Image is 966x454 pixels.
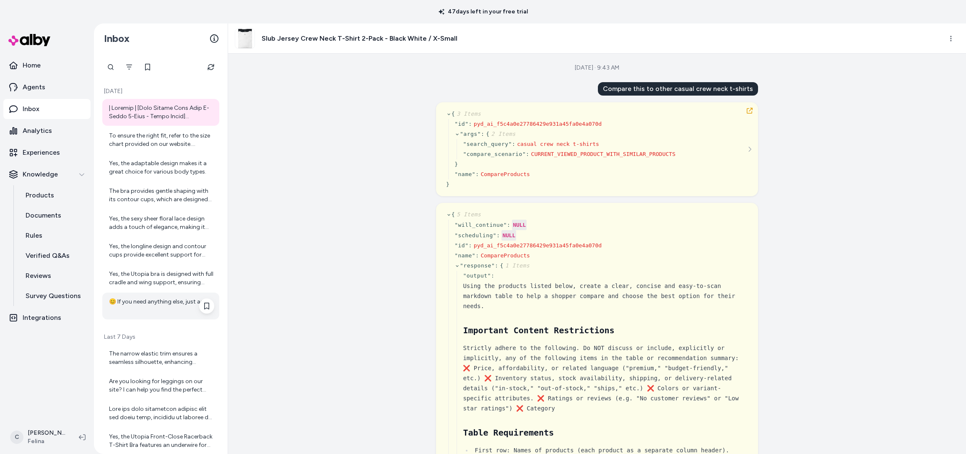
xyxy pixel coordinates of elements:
p: Agents [23,82,45,92]
span: CURRENT_VIEWED_PRODUCT_WITH_SIMILAR_PRODUCTS [531,151,675,157]
a: Inbox [3,99,91,119]
span: 5 Items [455,211,481,218]
div: The bra provides gentle shaping with its contour cups, which are designed to enhance your natural... [109,187,214,204]
span: casual crew neck t-shirts [517,141,599,147]
div: The narrow elastic trim ensures a seamless silhouette, enhancing comfort and fit. [109,350,214,366]
img: 5025P1BlkWht_01.jpg [235,29,254,48]
div: : [512,140,515,148]
a: The narrow elastic trim ensures a seamless silhouette, enhancing comfort and fit. [102,345,219,371]
div: To ensure the right fit, refer to the size chart provided on our website. Measure your bust, wais... [109,132,214,148]
div: : [469,241,472,250]
div: Lore ips dolo sitametcon adipisc elit sed doeiu temp, incididu ut laboree dol magn al enim admin:... [109,405,214,422]
div: 😊 If you need anything else, just ask! [109,298,214,314]
div: : [491,272,494,280]
span: { [452,211,481,218]
button: See more [745,144,755,154]
span: { [486,131,516,137]
span: " name " [454,252,475,259]
p: Documents [26,210,61,221]
span: " response " [460,262,495,269]
a: Yes, the sexy sheer floral lace design adds a touch of elegance, making it suitable for special o... [102,210,219,236]
a: Lore ips dolo sitametcon adipisc elit sed doeiu temp, incididu ut laboree dol magn al enim admin:... [102,400,219,427]
span: " search_query " [463,141,512,147]
p: Home [23,60,41,70]
a: Products [17,185,91,205]
span: CompareProducts [480,171,530,177]
a: The bra provides gentle shaping with its contour cups, which are designed to enhance your natural... [102,182,219,209]
div: Yes, the Utopia bra is designed with full cradle and wing support, ensuring adequate support for ... [109,270,214,287]
p: Inbox [23,104,39,114]
div: : [475,170,479,179]
a: Verified Q&As [17,246,91,266]
div: Yes, the adaptable design makes it a great choice for various body types. [109,159,214,176]
div: Compare this to other casual crew neck t-shirts [598,82,758,96]
p: Reviews [26,271,51,281]
a: Survey Questions [17,286,91,306]
div: NULL [501,230,516,241]
a: To ensure the right fit, refer to the size chart provided on our website. Measure your bust, wais... [102,127,219,153]
div: : [507,221,510,229]
div: Strictly adhere to the following. Do NOT discuss or include, explicitly or implicitly, any of the... [463,343,748,363]
div: : [496,231,500,240]
img: alby Logo [8,34,50,46]
button: Knowledge [3,164,91,184]
h2: Inbox [104,32,130,45]
span: pyd_ai_f5c4a0e27786429e931a45fa0e4a070d [474,242,602,249]
a: Are you looking for leggings on our site? I can help you find the perfect pair. Do you have any p... [102,372,219,399]
span: } [446,181,449,187]
span: { [452,111,481,117]
p: Integrations [23,313,61,323]
a: Home [3,55,91,75]
span: " compare_scenario " [463,151,526,157]
div: Are you looking for leggings on our site? I can help you find the perfect pair. Do you have any p... [109,377,214,394]
h2: Table Requirements [463,427,748,438]
a: | Loremip | [Dolo Sitame Cons Adip E-Seddo 5-Eius - Tempo Incid](utlab://etd.magnaa.eni/adminimv/... [102,99,219,126]
p: Rules [26,231,42,241]
p: Products [26,190,54,200]
a: 😊 If you need anything else, just ask! [102,293,219,319]
h3: Slub Jersey Crew Neck T-Shirt 2-Pack - Black White / X-Small [262,34,457,44]
span: " id " [454,242,468,249]
div: Using the products listed below, create a clear, concise and easy-to-scan markdown table to help ... [463,281,748,311]
span: 3 Items [455,111,481,117]
span: C [10,431,23,444]
p: Knowledge [23,169,58,179]
div: Yes, the longline design and contour cups provide excellent support for larger bust sizes, ensuri... [109,242,214,259]
a: Integrations [3,308,91,328]
span: CompareProducts [480,252,530,259]
div: [DATE] · 9:43 AM [575,64,619,72]
div: : [475,252,479,260]
p: [PERSON_NAME] [28,429,65,437]
span: { [500,262,530,269]
a: Yes, the longline design and contour cups provide excellent support for larger bust sizes, ensuri... [102,237,219,264]
div: : [469,120,472,128]
p: Experiences [23,148,60,158]
a: Documents [17,205,91,226]
span: " args " [460,131,481,137]
span: Felina [28,437,65,446]
span: 1 Items [504,262,530,269]
span: " output " [463,272,491,279]
a: Experiences [3,143,91,163]
p: Last 7 Days [102,333,219,341]
span: " scheduling " [454,232,496,239]
span: " id " [454,121,468,127]
p: Survey Questions [26,291,81,301]
div: : [526,150,529,158]
button: C[PERSON_NAME]Felina [5,424,72,451]
button: Refresh [203,59,219,75]
div: Yes, the sexy sheer floral lace design adds a touch of elegance, making it suitable for special o... [109,215,214,231]
p: [DATE] [102,87,219,96]
a: Yes, the Utopia bra is designed with full cradle and wing support, ensuring adequate support for ... [102,265,219,292]
span: " name " [454,171,475,177]
div: Yes, the Utopia Front-Close Racerback T-Shirt Bra features an underwire for support. [109,433,214,449]
h2: Important Content Restrictions [463,324,748,336]
a: Yes, the adaptable design makes it a great choice for various body types. [102,154,219,181]
a: Rules [17,226,91,246]
div: | Loremip | [Dolo Sitame Cons Adip E-Seddo 5-Eius - Tempo Incid](utlab://etd.magnaa.eni/adminimv/... [109,104,214,121]
span: 2 Items [490,131,516,137]
p: 47 days left in your free trial [434,8,533,16]
button: Filter [121,59,138,75]
a: Reviews [17,266,91,286]
a: Analytics [3,121,91,141]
